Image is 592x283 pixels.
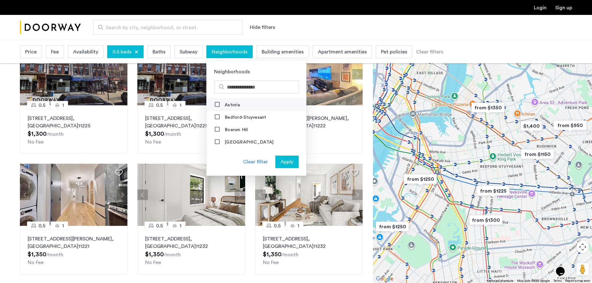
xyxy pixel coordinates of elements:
[212,48,247,56] span: Neighborhoods
[73,48,98,56] span: Availability
[223,140,273,145] label: [GEOGRAPHIC_DATA]
[553,258,573,277] iframe: chat widget
[20,16,81,39] img: logo
[223,103,240,107] label: Astoria
[25,48,37,56] span: Price
[180,48,197,56] span: Subway
[281,158,293,166] span: Apply
[227,84,296,91] input: Search hoods
[51,48,59,56] span: Fee
[223,115,266,120] label: Bedford-Stuyvesant
[207,61,306,75] div: Neighborhoods
[555,5,572,10] a: Registration
[106,24,225,31] span: Search by city, neighborhood, or street.
[534,5,547,10] a: Login
[381,48,407,56] span: Pet policies
[275,156,299,168] button: button
[243,158,268,166] div: Clear filter
[112,48,131,56] span: 0.5 beds
[153,48,165,56] span: Baths
[250,24,275,31] button: Show or hide filters
[416,48,443,56] div: Clear filters
[93,20,242,35] input: Apartment Search
[223,127,248,132] label: Boerum Hill
[262,48,304,56] span: Building amenities
[20,16,81,39] a: Cazamio Logo
[318,48,367,56] span: Apartment amenities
